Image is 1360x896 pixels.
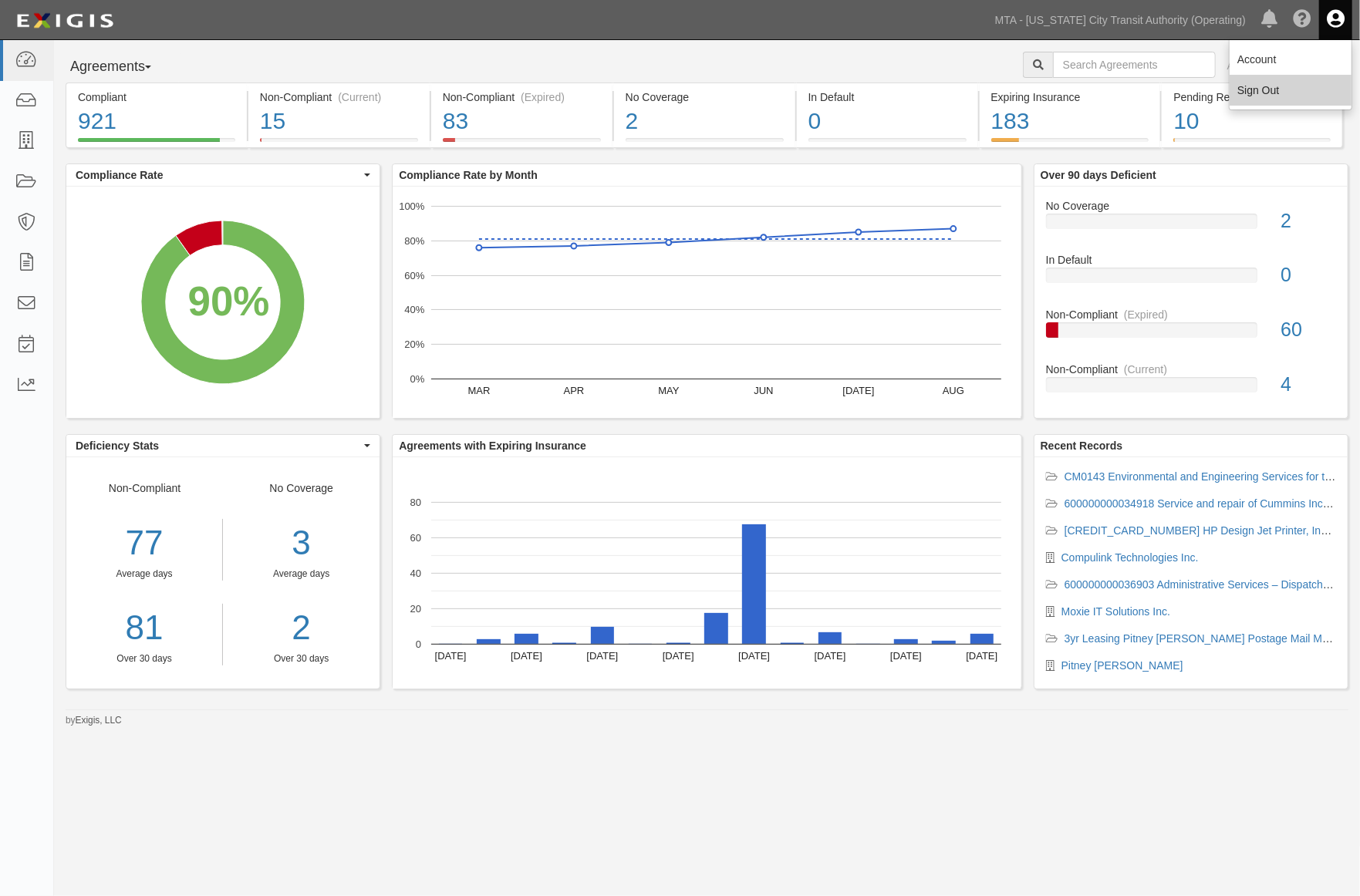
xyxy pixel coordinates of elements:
div: No Coverage [1034,198,1348,214]
a: Pending Review10 [1162,138,1343,150]
text: 100% [400,200,426,212]
a: Pitney [PERSON_NAME] [1061,659,1183,672]
a: Non-Compliant(Current)4 [1046,362,1336,405]
text: 0% [410,373,425,385]
text: 20 [410,603,421,615]
text: [DATE] [967,650,998,662]
div: Over 30 days [66,652,222,665]
div: Over 30 days [235,652,368,665]
div: 15 [260,105,418,138]
a: Compliant921 [66,138,247,150]
button: Deficiency Stats [66,435,380,456]
svg: A chart. [393,187,1021,418]
text: [DATE] [587,650,619,662]
a: No Coverage2 [614,138,795,150]
a: Non-Compliant(Expired)83 [431,138,613,150]
text: 80 [410,497,421,508]
div: 83 [443,105,601,138]
text: JUN [754,385,774,396]
div: 921 [78,105,235,138]
text: 0 [416,638,421,650]
text: 20% [405,339,425,350]
div: 0 [808,105,967,138]
text: AUG [943,385,964,396]
div: Compliant [78,89,235,105]
b: Compliance Rate by Month [399,169,538,181]
a: Account [1230,44,1352,75]
div: (Current) [1124,362,1167,377]
text: 40% [405,304,425,315]
b: Over 90 days Deficient [1041,169,1156,181]
div: Average days [66,568,222,581]
i: Help Center - Complianz [1293,11,1311,29]
div: 60 [1269,316,1348,344]
input: Search Agreements [1053,52,1216,78]
div: (Expired) [1124,307,1168,322]
text: MAY [659,385,680,396]
div: As of [DATE] 03:22 pm [1227,58,1337,73]
a: MTA - [US_STATE] City Transit Authority (Operating) [987,5,1254,35]
div: Non-Compliant (Current) [260,89,418,105]
div: Average days [235,568,368,581]
div: 90% [188,272,270,331]
svg: A chart. [66,187,380,418]
text: [DATE] [815,650,846,662]
span: Compliance Rate [76,167,360,183]
text: [DATE] [663,650,694,662]
a: 2 [235,604,368,652]
text: 60 [410,532,421,544]
div: Non-Compliant (Expired) [443,89,601,105]
div: Pending Review [1173,89,1331,105]
div: (Expired) [521,89,565,105]
div: Non-Compliant [1034,307,1348,322]
div: In Default [1034,252,1348,268]
a: Compulink Technologies Inc. [1061,551,1199,564]
div: (Current) [338,89,381,105]
text: [DATE] [435,650,467,662]
div: Expiring Insurance [991,89,1149,105]
span: Deficiency Stats [76,438,360,453]
div: No Coverage [223,480,380,665]
div: 183 [991,105,1149,138]
text: [DATE] [843,385,875,396]
button: Compliance Rate [66,164,380,186]
text: APR [564,385,585,396]
div: Non-Compliant [1034,362,1348,377]
a: Moxie IT Solutions Inc. [1061,605,1170,618]
div: 2 [626,105,784,138]
text: [DATE] [738,650,770,662]
b: Agreements with Expiring Insurance [399,440,586,452]
div: 2 [1269,207,1348,235]
a: Sign Out [1230,75,1352,106]
div: 77 [66,519,222,568]
text: 40 [410,568,421,579]
a: Exigis, LLC [76,715,122,726]
text: MAR [468,385,491,396]
div: 3 [235,519,368,568]
a: 81 [66,604,222,652]
svg: A chart. [393,457,1021,689]
b: Recent Records [1041,440,1123,452]
button: Agreements [66,52,181,83]
text: [DATE] [890,650,922,662]
a: In Default0 [1046,252,1336,307]
text: 80% [405,235,425,247]
a: Non-Compliant(Expired)60 [1046,307,1336,362]
div: 10 [1173,105,1331,138]
div: 4 [1269,371,1348,399]
text: 60% [405,269,425,281]
div: 0 [1269,261,1348,289]
div: In Default [808,89,967,105]
small: by [66,714,122,727]
a: In Default0 [797,138,978,150]
text: [DATE] [511,650,542,662]
a: Expiring Insurance183 [980,138,1161,150]
a: Non-Compliant(Current)15 [248,138,430,150]
a: No Coverage2 [1046,198,1336,253]
div: Non-Compliant [66,480,223,665]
